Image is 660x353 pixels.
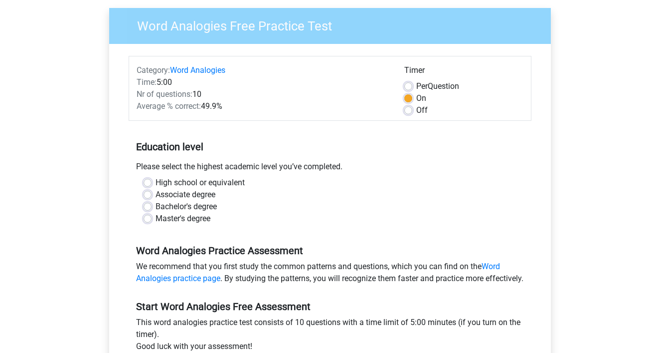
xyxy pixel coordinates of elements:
a: Word Analogies [170,65,225,75]
label: High school or equivalent [156,177,245,189]
span: Category: [137,65,170,75]
h5: Education level [136,137,524,157]
label: Question [416,80,459,92]
label: Associate degree [156,189,215,201]
div: 49.9% [129,100,397,112]
label: Master's degree [156,213,210,225]
h5: Start Word Analogies Free Assessment [136,301,524,313]
label: On [416,92,426,104]
div: We recommend that you first study the common patterns and questions, which you can find on the . ... [129,261,531,289]
span: Average % correct: [137,101,201,111]
span: Time: [137,77,157,87]
div: Please select the highest academic level you’ve completed. [129,161,531,177]
label: Bachelor's degree [156,201,217,213]
label: Off [416,104,428,116]
div: 5:00 [129,76,397,88]
h5: Word Analogies Practice Assessment [136,245,524,257]
div: Timer [404,64,523,80]
div: 10 [129,88,397,100]
span: Nr of questions: [137,89,192,99]
h3: Word Analogies Free Practice Test [125,14,543,34]
span: Per [416,81,428,91]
